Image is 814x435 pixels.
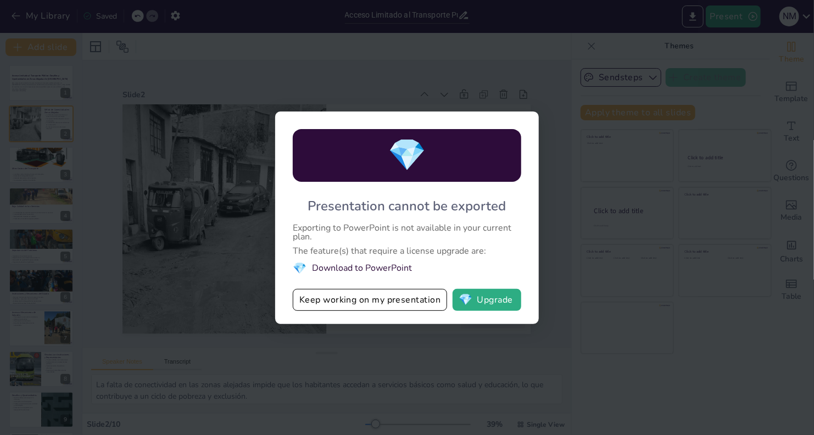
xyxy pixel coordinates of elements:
li: Download to PowerPoint [293,261,521,276]
span: diamond [293,261,306,276]
div: Exporting to PowerPoint is not available in your current plan. [293,224,521,241]
div: Presentation cannot be exported [308,197,506,215]
span: diamond [459,294,472,305]
div: The feature(s) that require a license upgrade are: [293,247,521,255]
button: diamondUpgrade [453,289,521,311]
span: diamond [388,134,426,176]
button: Keep working on my presentation [293,289,447,311]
